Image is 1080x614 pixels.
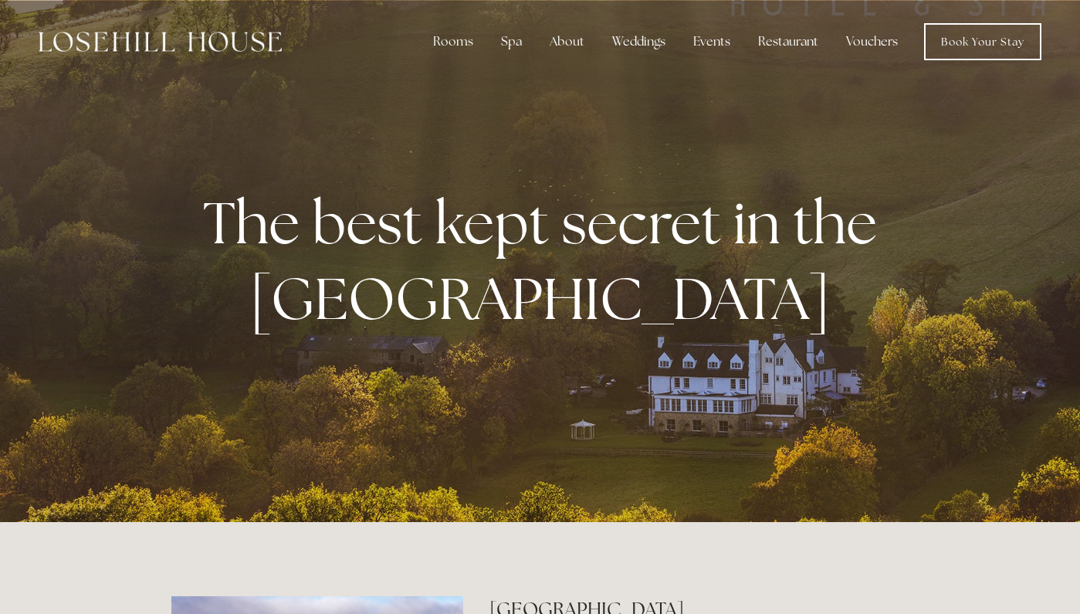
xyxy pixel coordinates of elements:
strong: The best kept secret in the [GEOGRAPHIC_DATA] [203,185,889,336]
div: Rooms [421,26,486,57]
div: Weddings [600,26,678,57]
a: Vouchers [834,26,910,57]
img: Losehill House [39,32,282,52]
div: About [537,26,597,57]
div: Restaurant [746,26,831,57]
div: Spa [489,26,534,57]
a: Book Your Stay [924,23,1041,60]
div: Events [681,26,743,57]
